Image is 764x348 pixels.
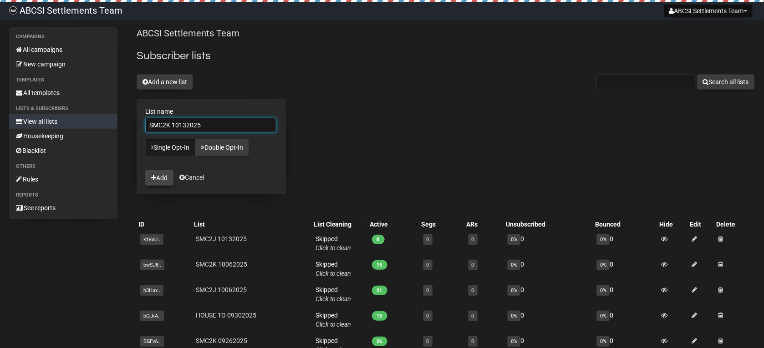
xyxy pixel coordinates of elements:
[472,262,474,268] a: 0
[595,220,648,229] div: Bounced
[422,220,456,229] div: Segs
[372,286,387,295] span: 21
[195,139,249,156] a: Double Opt-In
[138,220,190,229] div: ID
[504,256,593,282] td: 0
[312,218,368,231] th: List Cleaning: No sort applied, activate to apply an ascending sort
[508,234,520,245] span: 0%
[9,114,117,129] a: View all lists
[316,295,351,303] a: Click to clean
[593,282,657,307] td: 0
[9,190,117,201] li: Reports
[427,338,429,344] a: 0
[372,337,387,346] span: 26
[372,260,387,270] span: 15
[316,244,351,252] a: Click to clean
[9,103,117,114] li: Lists & subscribers
[316,235,351,252] span: Skipped
[196,312,256,319] a: HOUSE TO 09302025
[597,311,610,321] span: 0%
[659,220,686,229] div: Hide
[597,285,610,296] span: 0%
[597,260,610,270] span: 0%
[472,287,474,293] a: 0
[372,311,387,321] span: 15
[140,285,163,296] span: h3Hux..
[593,231,657,256] td: 0
[467,220,495,229] div: ARs
[593,256,657,282] td: 0
[427,237,429,242] a: 0
[316,261,351,277] span: Skipped
[137,27,755,40] p: ABCSI Settlements Team
[179,174,204,181] a: Cancel
[196,286,247,293] a: SMC2J 10062025
[657,218,688,231] th: Hide: No sort applied, sorting is disabled
[196,235,247,242] a: SMC2J 10132025
[9,75,117,86] li: Templates
[593,218,657,231] th: Bounced: No sort applied, activate to apply an ascending sort
[140,336,164,347] span: BGFvA..
[9,57,117,71] a: New campaign
[9,201,117,215] a: See reports
[508,260,520,270] span: 0%
[504,231,593,256] td: 0
[593,307,657,333] td: 0
[137,218,192,231] th: ID: No sort applied, sorting is disabled
[316,321,351,328] a: Click to clean
[140,260,164,270] span: bwSJ8..
[192,218,312,231] th: List: No sort applied, activate to apply an ascending sort
[697,74,755,90] button: Search all lists
[196,261,247,268] a: SMC2K 10062025
[9,143,117,158] a: Blacklist
[316,286,351,303] span: Skipped
[145,118,276,132] input: The name of your new list
[9,161,117,172] li: Others
[314,220,359,229] div: List Cleaning
[715,218,755,231] th: Delete: No sort applied, sorting is disabled
[9,42,117,57] a: All campaigns
[420,218,465,231] th: Segs: No sort applied, activate to apply an ascending sort
[9,31,117,42] li: Campaigns
[472,237,474,242] a: 0
[427,313,429,319] a: 0
[504,307,593,333] td: 0
[508,336,520,347] span: 0%
[145,170,173,186] button: Add
[9,129,117,143] a: Housekeeping
[597,234,610,245] span: 0%
[137,74,193,90] button: Add a new list
[597,336,610,347] span: 0%
[664,5,753,17] button: ABCSI Settlements Team
[145,139,195,156] a: Single Opt-In
[140,311,164,321] span: bGLkA..
[427,287,429,293] a: 0
[316,312,351,328] span: Skipped
[194,220,303,229] div: List
[368,218,420,231] th: Active: No sort applied, activate to apply an ascending sort
[316,270,351,277] a: Click to clean
[145,107,277,116] label: List name
[196,337,247,344] a: SMC2K 09262025
[9,172,117,187] a: Rules
[372,235,385,244] span: 8
[688,218,714,231] th: Edit: No sort applied, sorting is disabled
[504,282,593,307] td: 0
[370,220,411,229] div: Active
[9,86,117,100] a: All templates
[504,218,593,231] th: Unsubscribed: No sort applied, activate to apply an ascending sort
[508,311,520,321] span: 0%
[472,313,474,319] a: 0
[140,234,163,245] span: KtVuU..
[717,220,753,229] div: Delete
[506,220,584,229] div: Unsubscribed
[465,218,504,231] th: ARs: No sort applied, activate to apply an ascending sort
[472,338,474,344] a: 0
[427,262,429,268] a: 0
[137,48,755,64] h2: Subscriber lists
[9,6,17,15] img: 818717fe0d1a93967a8360cf1c6c54c8
[690,220,713,229] div: Edit
[508,285,520,296] span: 0%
